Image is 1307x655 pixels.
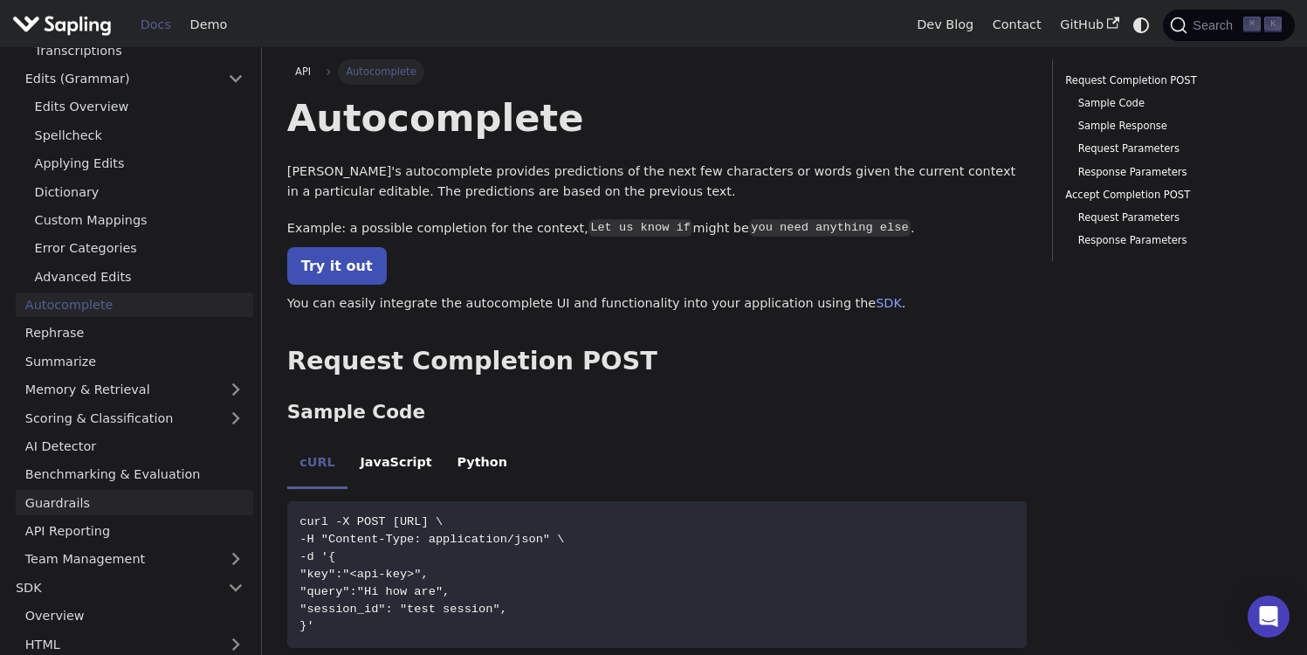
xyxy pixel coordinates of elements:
[25,179,253,204] a: Dictionary
[588,219,693,237] code: Let us know if
[16,377,253,403] a: Memory & Retrieval
[25,208,253,233] a: Custom Mappings
[1078,210,1269,226] a: Request Parameters
[16,293,253,318] a: Autocomplete
[16,490,253,515] a: Guardrails
[1078,141,1269,157] a: Request Parameters
[1065,72,1276,89] a: Request Completion POST
[16,547,253,572] a: Team Management
[287,59,1027,84] nav: Breadcrumbs
[287,59,320,84] a: API
[16,405,253,431] a: Scoring & Classification
[749,219,911,237] code: you need anything else
[299,515,443,528] span: curl -X POST [URL] \
[16,348,253,374] a: Summarize
[444,440,519,489] li: Python
[299,568,429,581] span: "key":"<api-key>",
[287,94,1027,141] h1: Autocomplete
[299,603,507,616] span: "session_id": "test session",
[338,59,424,84] span: Autocomplete
[25,122,253,148] a: Spellcheck
[16,434,253,459] a: AI Detector
[299,585,450,598] span: "query":"Hi how are",
[983,11,1051,38] a: Contact
[1078,95,1269,112] a: Sample Code
[1163,10,1294,41] button: Search (Command+K)
[12,12,112,38] img: Sapling.ai
[1248,596,1290,638] div: Open Intercom Messenger
[131,11,181,38] a: Docs
[1050,11,1128,38] a: GitHub
[1078,232,1269,249] a: Response Parameters
[287,162,1027,203] p: [PERSON_NAME]'s autocomplete provides predictions of the next few characters or words given the c...
[347,440,444,489] li: JavaScript
[287,440,347,489] li: cURL
[1243,17,1261,32] kbd: ⌘
[287,247,387,285] a: Try it out
[907,11,982,38] a: Dev Blog
[16,603,253,629] a: Overview
[287,401,1027,424] h3: Sample Code
[1065,187,1276,203] a: Accept Completion POST
[25,264,253,289] a: Advanced Edits
[299,550,335,563] span: -d '{
[16,66,253,92] a: Edits (Grammar)
[287,346,1027,377] h2: Request Completion POST
[1264,17,1282,32] kbd: K
[25,38,253,63] a: Transcriptions
[287,218,1027,239] p: Example: a possible completion for the context, might be .
[25,94,253,120] a: Edits Overview
[1078,118,1269,134] a: Sample Response
[16,519,253,544] a: API Reporting
[1187,18,1243,32] span: Search
[16,321,253,346] a: Rephrase
[6,575,218,600] a: SDK
[16,462,253,487] a: Benchmarking & Evaluation
[1078,164,1269,181] a: Response Parameters
[25,151,253,176] a: Applying Edits
[876,296,902,310] a: SDK
[12,12,118,38] a: Sapling.ai
[218,575,253,600] button: Collapse sidebar category 'SDK'
[181,11,237,38] a: Demo
[295,65,311,78] span: API
[287,293,1027,314] p: You can easily integrate the autocomplete UI and functionality into your application using the .
[299,533,564,546] span: -H "Content-Type: application/json" \
[25,236,253,261] a: Error Categories
[299,619,313,632] span: }'
[1129,12,1154,38] button: Switch between dark and light mode (currently system mode)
